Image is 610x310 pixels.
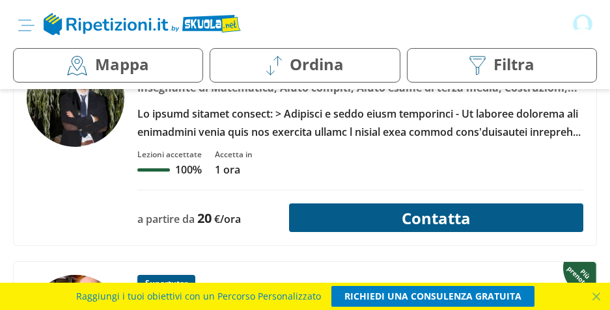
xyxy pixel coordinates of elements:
button: Ordina [210,48,400,83]
img: user avatar [573,14,592,34]
p: 100% [175,162,202,177]
button: Contatta [289,203,583,232]
a: RICHIEDI UNA CONSULENZA GRATUITA [331,286,534,307]
p: 1 ora [215,162,253,177]
img: Ordina filtri mobile [266,57,281,76]
button: Mappa [13,48,203,83]
span: 20 [197,209,212,227]
img: Mappa filtri mobile [67,57,87,76]
span: a partire da [137,212,195,226]
span: €/ora [214,212,241,226]
a: logo Skuola.net | Ripetizioni.it [44,16,241,30]
div: Lezioni accettate [137,149,202,160]
p: Supertutor [137,275,195,291]
img: Menu sito Ripetizioni.it [18,19,35,31]
div: Lo ipsumd sitamet consect: > Adipisci e seddo eiusm temporinci - Ut laboree dolorema ali enimadmi... [133,105,589,141]
img: Filtra filtri mobile [469,57,485,76]
img: logo Skuola.net | Ripetizioni.it [44,13,241,35]
img: tutor a Bologna - Nicola [27,49,124,147]
button: Filtra [407,48,597,83]
div: Accetta in [215,149,253,160]
img: Piu prenotato [563,261,599,296]
span: Raggiungi i tuoi obiettivi con un Percorso Personalizzato [76,286,321,307]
